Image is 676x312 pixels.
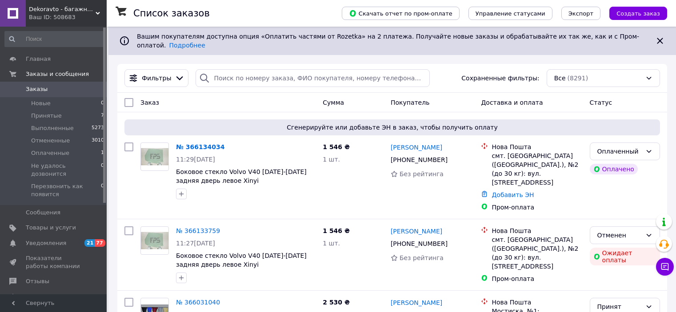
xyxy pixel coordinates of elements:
span: Отзывы [26,277,49,285]
span: [PHONE_NUMBER] [391,156,448,163]
span: Сгенерируйте или добавьте ЭН в заказ, чтобы получить оплату [128,123,656,132]
input: Поиск по номеру заказа, ФИО покупателя, номеру телефона, Email, номеру накладной [196,69,430,87]
img: Фото товару [141,229,168,252]
a: Боковое стекло Volvo V40 [DATE]-[DATE] задняя дверь левое Xinyi [176,168,307,184]
span: Экспорт [568,10,593,17]
div: Нова Пошта [492,142,582,151]
div: Ваш ID: 508683 [29,13,107,21]
div: смт. [GEOGRAPHIC_DATA] ([GEOGRAPHIC_DATA].), №2 (до 30 кг): вул. [STREET_ADDRESS] [492,151,582,187]
input: Поиск [4,31,105,47]
span: 0 [101,162,104,178]
span: Заказ [140,99,159,106]
img: Фото товару [141,146,168,168]
a: № 366134034 [176,143,224,150]
a: Фото товару [140,226,169,255]
a: [PERSON_NAME] [391,143,442,152]
span: Показатели работы компании [26,254,82,270]
div: Оплачено [590,164,638,174]
span: 77 [95,239,105,247]
span: 0 [101,182,104,198]
span: Сообщения [26,209,60,217]
span: 11:29[DATE] [176,156,215,163]
span: Скачать отчет по пром-оплате [349,9,452,17]
span: 11:27[DATE] [176,240,215,247]
a: Добавить ЭН [492,191,534,198]
span: 1 шт. [323,240,340,247]
span: Все [554,74,566,83]
span: Сохраненные фильтры: [461,74,539,83]
span: Сумма [323,99,344,106]
a: [PERSON_NAME] [391,227,442,236]
span: 1 546 ₴ [323,227,350,234]
button: Создать заказ [609,7,667,20]
span: 5273 [92,124,104,132]
span: Главная [26,55,51,63]
span: Фильтры [142,74,171,83]
a: Создать заказ [600,9,667,16]
div: Ожидает оплаты [590,248,660,265]
a: Фото товару [140,142,169,171]
div: смт. [GEOGRAPHIC_DATA] ([GEOGRAPHIC_DATA].), №2 (до 30 кг): вул. [STREET_ADDRESS] [492,235,582,271]
span: Отмененные [31,137,70,145]
div: Отменен [597,230,642,240]
button: Чат с покупателем [656,258,674,276]
span: 7 [101,112,104,120]
span: 21 [84,239,95,247]
span: 2 530 ₴ [323,299,350,306]
div: Пром-оплата [492,203,582,212]
span: 3010 [92,137,104,145]
a: № 366133759 [176,227,220,234]
button: Экспорт [561,7,600,20]
span: (8291) [568,75,588,82]
a: Боковое стекло Volvo V40 [DATE]-[DATE] задняя дверь левое Xinyi [176,252,307,268]
a: № 366031040 [176,299,220,306]
span: Покупатель [391,99,430,106]
span: Принятые [31,112,62,120]
span: Новые [31,99,51,107]
button: Скачать отчет по пром-оплате [342,7,460,20]
span: Перезвонить как появится [31,182,101,198]
span: [PHONE_NUMBER] [391,240,448,247]
a: [PERSON_NAME] [391,298,442,307]
div: Нова Пошта [492,226,582,235]
div: Принят [597,302,642,312]
span: Товары и услуги [26,224,76,232]
span: Заказы и сообщения [26,70,89,78]
span: Выполненные [31,124,74,132]
span: Не удалось дозвонится [31,162,101,178]
span: 1 [101,149,104,157]
span: Dekoravto - багажные системы, автотюнинг и аксессуары [29,5,96,13]
span: Покупатели [26,292,62,300]
span: Вашим покупателям доступна опция «Оплатить частями от Rozetka» на 2 платежа. Получайте новые зака... [137,33,639,49]
button: Управление статусами [468,7,552,20]
span: Заказы [26,85,48,93]
div: Пром-оплата [492,274,582,283]
span: 1 шт. [323,156,340,163]
h1: Список заказов [133,8,210,19]
span: Статус [590,99,612,106]
a: Подробнее [169,42,205,49]
span: Без рейтинга [400,170,444,178]
span: Оплаченные [31,149,69,157]
span: Без рейтинга [400,254,444,261]
span: 1 546 ₴ [323,143,350,150]
span: 0 [101,99,104,107]
span: Доставка и оплата [481,99,543,106]
span: Уведомления [26,239,66,247]
span: Создать заказ [616,10,660,17]
div: Нова Пошта [492,298,582,307]
div: Оплаченный [597,146,642,156]
span: Управление статусами [476,10,545,17]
